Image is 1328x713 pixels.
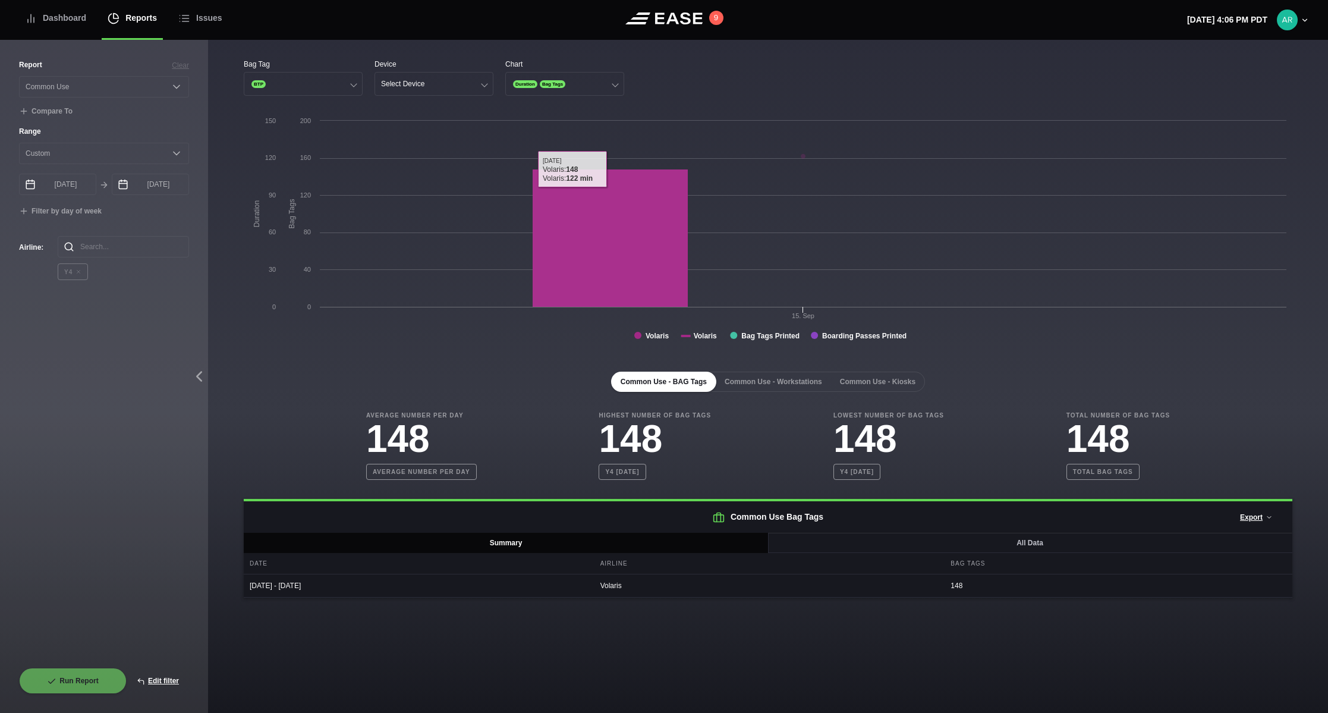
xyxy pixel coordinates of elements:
span: BTP [251,80,266,88]
button: Filter by day of week [19,207,102,216]
b: Y4 [58,263,88,280]
button: Select Device [375,72,493,96]
button: Common Use - Workstations [715,372,832,392]
p: [DATE] 4:06 PM PDT [1187,14,1267,26]
text: 0 [272,303,276,310]
button: 9 [709,11,723,25]
text: 60 [269,228,276,235]
div: Volaris [594,574,942,597]
tspan: Boarding Passes Printed [822,332,907,340]
text: 40 [304,266,311,273]
tspan: Bag Tags [288,199,296,229]
text: 0 [307,303,311,310]
tspan: Bag Tags Printed [741,332,800,340]
button: DurationBag Tags [505,72,624,96]
img: a24b13ddc5ef85e700be98281bdfe638 [1277,10,1298,30]
text: 90 [269,191,276,199]
b: Total bag tags [1066,464,1140,480]
button: Edit filter [127,668,189,694]
b: Total Number of Bag Tags [1066,411,1170,420]
b: Y4 [DATE] [599,464,646,480]
span: Bag Tags [540,80,565,88]
div: Airline [594,553,942,574]
label: Range [19,126,189,137]
button: Export [1230,504,1283,530]
button: Clear [172,60,189,71]
h3: 148 [366,420,477,458]
b: Average number per day [366,464,477,480]
button: Compare To [19,107,73,117]
b: Average Number Per Day [366,411,477,420]
text: 80 [304,228,311,235]
text: 30 [269,266,276,273]
input: Search... [58,236,189,257]
text: 150 [265,117,276,124]
div: Select Device [381,80,424,88]
h3: 148 [599,420,711,458]
div: Chart [505,59,624,70]
button: BTP [244,72,363,96]
div: Bag Tags [945,553,1292,574]
input: mm/dd/yyyy [112,174,189,195]
h3: 148 [833,420,944,458]
text: 200 [300,117,311,124]
button: Common Use - Kiosks [830,372,925,392]
text: 160 [300,154,311,161]
button: Summary [244,533,769,553]
div: 148 [945,574,1292,597]
div: Date [244,553,591,574]
tspan: Volaris [694,332,717,340]
tspan: Volaris [646,332,669,340]
div: Device [375,59,493,70]
tspan: 15. Sep [792,312,814,319]
label: Airline : [19,242,39,253]
div: [DATE] - [DATE] [244,574,591,597]
input: mm/dd/yyyy [19,174,96,195]
b: Lowest Number of Bag Tags [833,411,944,420]
span: Duration [513,80,537,88]
b: Highest Number of Bag Tags [599,411,711,420]
button: All Data [767,533,1292,553]
label: Report [19,59,42,70]
h3: 148 [1066,420,1170,458]
button: Common Use - BAG Tags [611,372,716,392]
b: Y4 [DATE] [833,464,880,480]
text: 120 [265,154,276,161]
tspan: Duration [253,200,261,227]
div: Bag Tag [244,59,363,70]
h2: Common Use Bag Tags [244,501,1292,533]
text: 120 [300,191,311,199]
